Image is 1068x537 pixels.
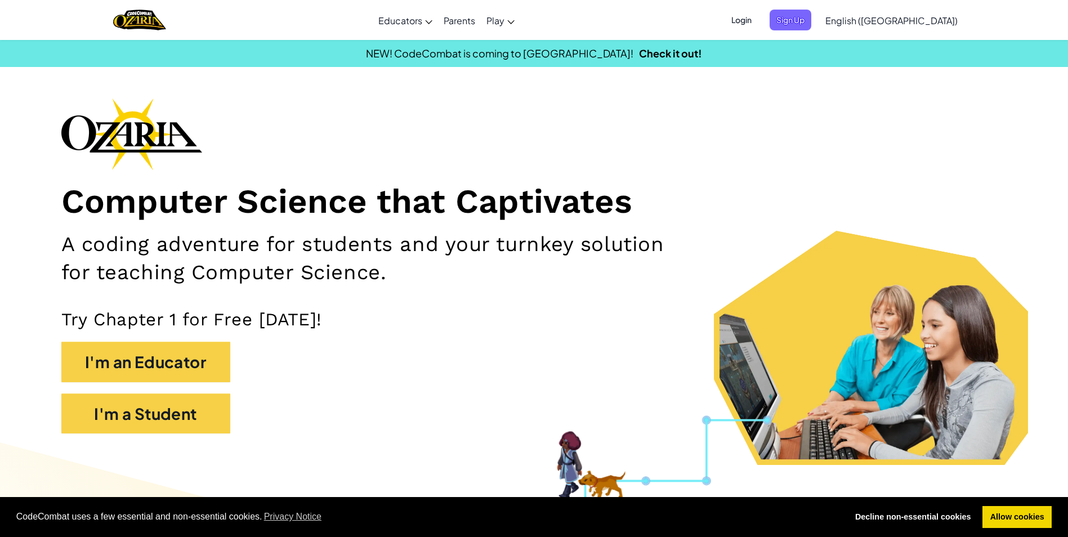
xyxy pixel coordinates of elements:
[486,15,504,26] span: Play
[770,10,811,30] button: Sign Up
[61,98,202,170] img: Ozaria branding logo
[61,308,1007,330] p: Try Chapter 1 for Free [DATE]!
[725,10,758,30] button: Login
[847,506,978,529] a: deny cookies
[820,5,963,35] a: English ([GEOGRAPHIC_DATA])
[61,393,230,434] button: I'm a Student
[438,5,481,35] a: Parents
[16,508,839,525] span: CodeCombat uses a few essential and non-essential cookies.
[639,47,702,60] a: Check it out!
[825,15,958,26] span: English ([GEOGRAPHIC_DATA])
[378,15,422,26] span: Educators
[982,506,1052,529] a: allow cookies
[61,230,695,286] h2: A coding adventure for students and your turnkey solution for teaching Computer Science.
[481,5,520,35] a: Play
[373,5,438,35] a: Educators
[113,8,166,32] img: Home
[61,342,230,382] button: I'm an Educator
[366,47,633,60] span: NEW! CodeCombat is coming to [GEOGRAPHIC_DATA]!
[113,8,166,32] a: Ozaria by CodeCombat logo
[262,508,324,525] a: learn more about cookies
[61,181,1007,222] h1: Computer Science that Captivates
